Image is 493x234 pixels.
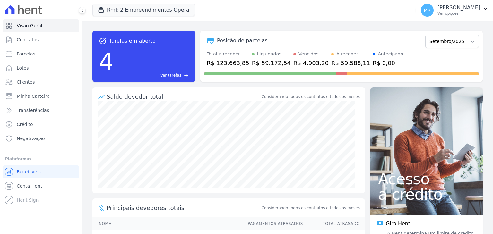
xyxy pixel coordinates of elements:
[424,8,431,13] span: MR
[386,220,410,228] span: Giro Hent
[336,51,358,57] div: A receber
[207,59,249,67] div: R$ 123.663,85
[242,217,303,230] th: Pagamentos Atrasados
[17,22,42,29] span: Visão Geral
[99,37,107,45] span: task_alt
[92,217,242,230] th: Nome
[3,165,79,178] a: Recebíveis
[5,155,77,163] div: Plataformas
[17,169,41,175] span: Recebíveis
[298,51,318,57] div: Vencidos
[99,45,114,78] div: 4
[437,4,480,11] p: [PERSON_NAME]
[3,90,79,103] a: Minha Carteira
[3,76,79,88] a: Clientes
[207,51,249,57] div: Total a receber
[107,204,260,212] span: Principais devedores totais
[3,19,79,32] a: Visão Geral
[17,121,33,128] span: Crédito
[17,107,49,113] span: Transferências
[3,132,79,145] a: Negativação
[17,79,35,85] span: Clientes
[160,72,181,78] span: Ver tarefas
[184,73,189,78] span: east
[17,51,35,57] span: Parcelas
[17,37,39,43] span: Contratos
[252,59,291,67] div: R$ 59.172,54
[3,62,79,74] a: Lotes
[3,33,79,46] a: Contratos
[17,65,29,71] span: Lotes
[373,59,403,67] div: R$ 0,00
[303,217,365,230] th: Total Atrasado
[17,135,45,142] span: Negativação
[378,171,475,187] span: Acesso
[3,180,79,192] a: Conta Hent
[17,93,50,99] span: Minha Carteira
[3,104,79,117] a: Transferências
[262,205,360,211] span: Considerando todos os contratos e todos os meses
[437,11,480,16] p: Ver opções
[17,183,42,189] span: Conta Hent
[262,94,360,100] div: Considerando todos os contratos e todos os meses
[116,72,189,78] a: Ver tarefas east
[217,37,268,45] div: Posição de parcelas
[107,92,260,101] div: Saldo devedor total
[3,47,79,60] a: Parcelas
[3,118,79,131] a: Crédito
[416,1,493,19] button: MR [PERSON_NAME] Ver opções
[331,59,370,67] div: R$ 59.588,11
[378,187,475,202] span: a crédito
[378,51,403,57] div: Antecipado
[293,59,329,67] div: R$ 4.903,20
[109,37,156,45] span: Tarefas em aberto
[257,51,281,57] div: Liquidados
[92,4,195,16] button: Rmk 2 Empreendimentos Opera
